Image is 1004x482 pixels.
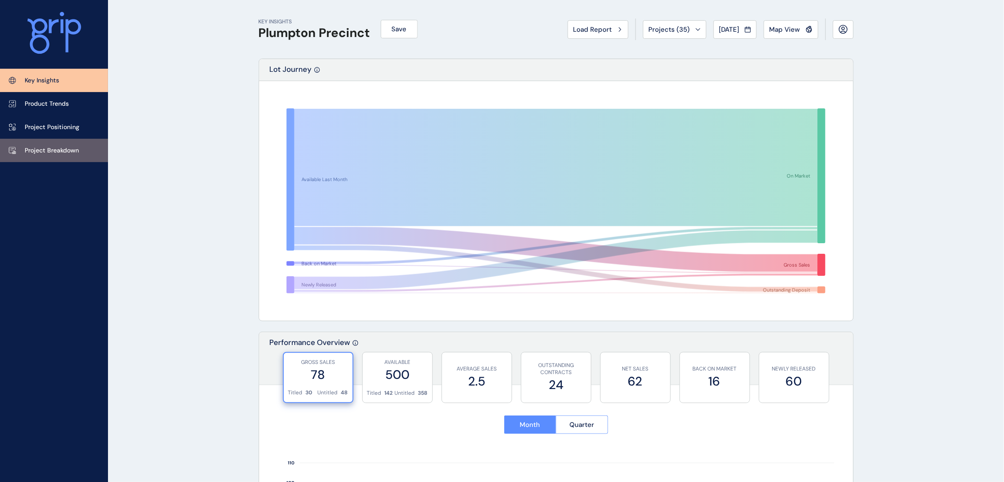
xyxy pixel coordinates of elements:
[288,389,303,397] p: Titled
[520,420,540,429] span: Month
[649,25,690,34] span: Projects ( 35 )
[605,365,666,373] p: NET SALES
[684,365,745,373] p: BACK ON MARKET
[770,25,800,34] span: Map View
[569,420,594,429] span: Quarter
[719,25,740,34] span: [DATE]
[367,389,382,397] p: Titled
[385,389,393,397] p: 142
[25,76,59,85] p: Key Insights
[381,20,418,38] button: Save
[367,359,428,366] p: AVAILABLE
[25,123,79,132] p: Project Positioning
[504,415,556,434] button: Month
[259,26,370,41] h1: Plumpton Precinct
[684,373,745,390] label: 16
[714,20,757,39] button: [DATE]
[605,373,666,390] label: 62
[318,389,338,397] p: Untitled
[764,365,825,373] p: NEWLY RELEASED
[556,415,608,434] button: Quarter
[25,146,79,155] p: Project Breakdown
[270,337,350,385] p: Performance Overview
[573,25,612,34] span: Load Report
[446,373,507,390] label: 2.5
[288,366,348,383] label: 78
[25,100,69,108] p: Product Trends
[270,64,312,81] p: Lot Journey
[764,373,825,390] label: 60
[392,25,407,33] span: Save
[446,365,507,373] p: AVERAGE SALES
[341,389,348,397] p: 48
[526,376,587,393] label: 24
[367,366,428,383] label: 500
[526,362,587,377] p: OUTSTANDING CONTRACTS
[288,359,348,366] p: GROSS SALES
[395,389,415,397] p: Untitled
[643,20,707,39] button: Projects (35)
[288,460,294,466] text: 110
[259,18,370,26] p: KEY INSIGHTS
[568,20,628,39] button: Load Report
[306,389,312,397] p: 30
[418,389,428,397] p: 358
[764,20,818,39] button: Map View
